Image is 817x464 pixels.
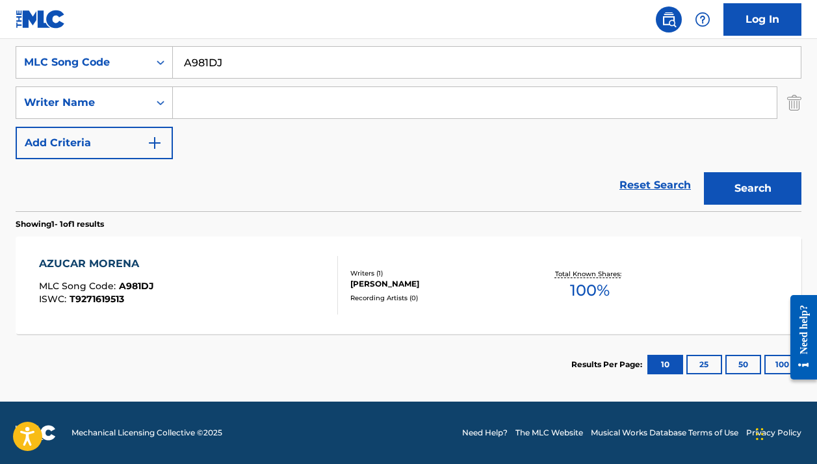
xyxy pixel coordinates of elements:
[515,427,583,439] a: The MLC Website
[350,293,525,303] div: Recording Artists ( 0 )
[350,278,525,290] div: [PERSON_NAME]
[571,359,645,370] p: Results Per Page:
[16,10,66,29] img: MLC Logo
[787,86,801,119] img: Delete Criterion
[16,127,173,159] button: Add Criteria
[16,237,801,334] a: AZUCAR MORENAMLC Song Code:A981DJISWC:T9271619513Writers (1)[PERSON_NAME]Recording Artists (0)Tot...
[39,293,70,305] span: ISWC :
[555,269,625,279] p: Total Known Shares:
[462,427,508,439] a: Need Help?
[752,402,817,464] iframe: Chat Widget
[71,427,222,439] span: Mechanical Licensing Collective © 2025
[591,427,738,439] a: Musical Works Database Terms of Use
[661,12,677,27] img: search
[16,218,104,230] p: Showing 1 - 1 of 1 results
[570,279,610,302] span: 100 %
[16,425,56,441] img: logo
[764,355,800,374] button: 100
[613,171,697,200] a: Reset Search
[647,355,683,374] button: 10
[147,135,162,151] img: 9d2ae6d4665cec9f34b9.svg
[39,256,154,272] div: AZUCAR MORENA
[24,55,141,70] div: MLC Song Code
[756,415,764,454] div: Drag
[695,12,710,27] img: help
[39,280,119,292] span: MLC Song Code :
[70,293,124,305] span: T9271619513
[781,282,817,393] iframe: Resource Center
[686,355,722,374] button: 25
[656,6,682,32] a: Public Search
[690,6,716,32] div: Help
[746,427,801,439] a: Privacy Policy
[24,95,141,110] div: Writer Name
[723,3,801,36] a: Log In
[725,355,761,374] button: 50
[16,46,801,211] form: Search Form
[119,280,154,292] span: A981DJ
[350,268,525,278] div: Writers ( 1 )
[704,172,801,205] button: Search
